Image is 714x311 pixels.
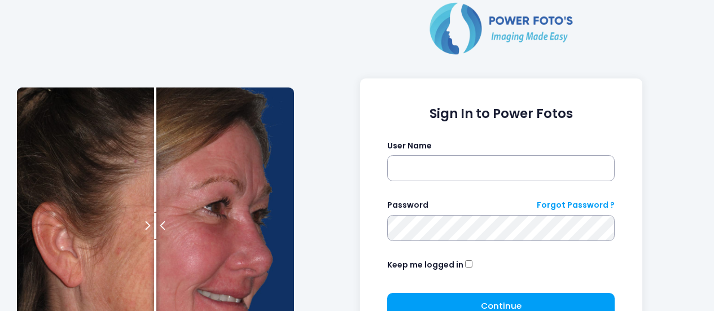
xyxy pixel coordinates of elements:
[387,199,428,211] label: Password
[387,106,615,121] h1: Sign In to Power Fotos
[387,140,432,152] label: User Name
[387,259,463,271] label: Keep me logged in
[537,199,615,211] a: Forgot Password ?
